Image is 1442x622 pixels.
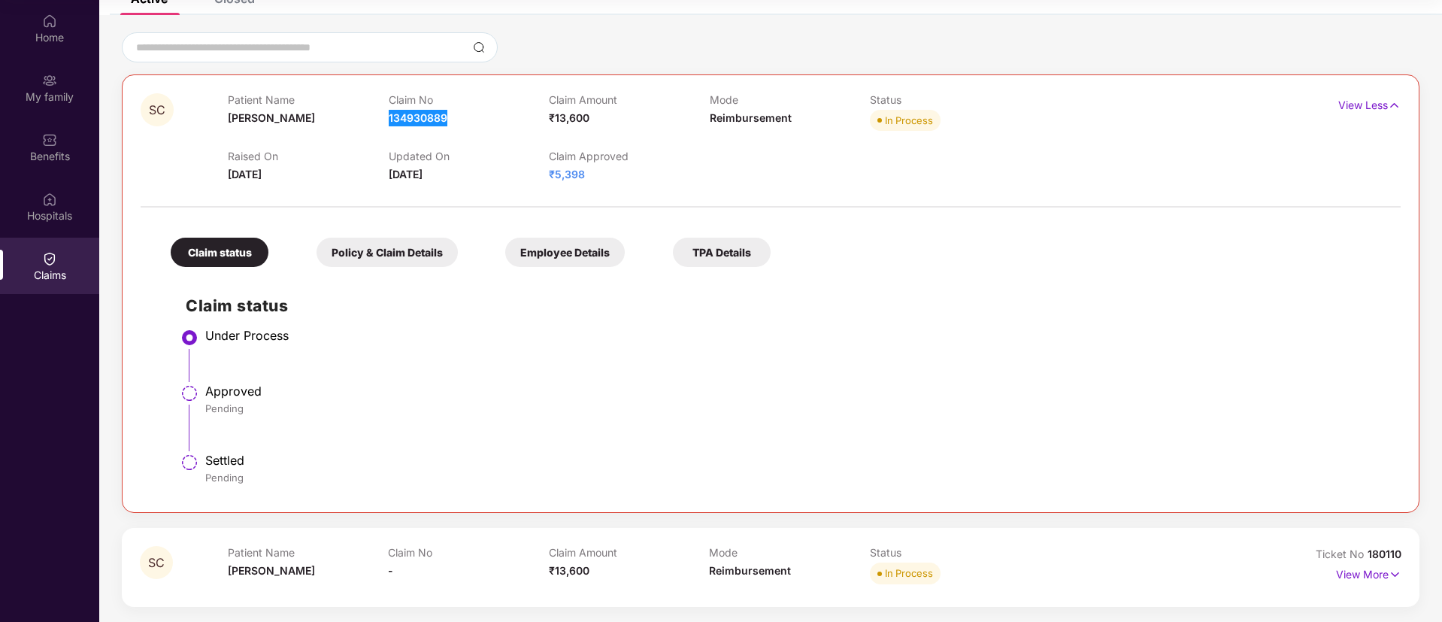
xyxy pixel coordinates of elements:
[171,238,268,267] div: Claim status
[473,41,485,53] img: svg+xml;base64,PHN2ZyBpZD0iU2VhcmNoLTMyeDMyIiB4bWxucz0iaHR0cDovL3d3dy53My5vcmcvMjAwMC9zdmciIHdpZH...
[1316,548,1368,560] span: Ticket No
[549,150,709,162] p: Claim Approved
[709,564,791,577] span: Reimbursement
[1368,548,1401,560] span: 180110
[42,73,57,88] img: svg+xml;base64,PHN2ZyB3aWR0aD0iMjAiIGhlaWdodD0iMjAiIHZpZXdCb3g9IjAgMCAyMCAyMCIgZmlsbD0ibm9uZSIgeG...
[549,93,709,106] p: Claim Amount
[388,564,393,577] span: -
[389,93,549,106] p: Claim No
[549,564,589,577] span: ₹13,600
[870,93,1030,106] p: Status
[1338,93,1401,114] p: View Less
[42,251,57,266] img: svg+xml;base64,PHN2ZyBpZD0iQ2xhaW0iIHhtbG5zPSJodHRwOi8vd3d3LnczLm9yZy8yMDAwL3N2ZyIgd2lkdGg9IjIwIi...
[389,168,423,181] span: [DATE]
[186,293,1386,318] h2: Claim status
[389,111,447,124] span: 134930889
[149,104,165,117] span: SC
[1388,97,1401,114] img: svg+xml;base64,PHN2ZyB4bWxucz0iaHR0cDovL3d3dy53My5vcmcvMjAwMC9zdmciIHdpZHRoPSIxNyIgaGVpZ2h0PSIxNy...
[148,557,165,569] span: SC
[870,546,1031,559] p: Status
[389,150,549,162] p: Updated On
[228,564,315,577] span: [PERSON_NAME]
[710,93,870,106] p: Mode
[549,111,589,124] span: ₹13,600
[228,93,388,106] p: Patient Name
[885,113,933,128] div: In Process
[317,238,458,267] div: Policy & Claim Details
[205,384,1386,399] div: Approved
[228,111,315,124] span: [PERSON_NAME]
[505,238,625,267] div: Employee Details
[180,384,198,402] img: svg+xml;base64,PHN2ZyBpZD0iU3RlcC1QZW5kaW5nLTMyeDMyIiB4bWxucz0iaHR0cDovL3d3dy53My5vcmcvMjAwMC9zdm...
[885,566,933,581] div: In Process
[549,168,585,181] span: ₹5,398
[709,546,870,559] p: Mode
[228,150,388,162] p: Raised On
[42,192,57,207] img: svg+xml;base64,PHN2ZyBpZD0iSG9zcGl0YWxzIiB4bWxucz0iaHR0cDovL3d3dy53My5vcmcvMjAwMC9zdmciIHdpZHRoPS...
[205,453,1386,468] div: Settled
[205,328,1386,343] div: Under Process
[388,546,549,559] p: Claim No
[205,471,1386,484] div: Pending
[205,402,1386,415] div: Pending
[549,546,710,559] p: Claim Amount
[1389,566,1401,583] img: svg+xml;base64,PHN2ZyB4bWxucz0iaHR0cDovL3d3dy53My5vcmcvMjAwMC9zdmciIHdpZHRoPSIxNyIgaGVpZ2h0PSIxNy...
[228,546,389,559] p: Patient Name
[228,168,262,181] span: [DATE]
[1336,563,1401,583] p: View More
[42,14,57,29] img: svg+xml;base64,PHN2ZyBpZD0iSG9tZSIgeG1sbnM9Imh0dHA6Ly93d3cudzMub3JnLzIwMDAvc3ZnIiB3aWR0aD0iMjAiIG...
[180,329,198,347] img: svg+xml;base64,PHN2ZyBpZD0iU3RlcC1BY3RpdmUtMzJ4MzIiIHhtbG5zPSJodHRwOi8vd3d3LnczLm9yZy8yMDAwL3N2Zy...
[42,132,57,147] img: svg+xml;base64,PHN2ZyBpZD0iQmVuZWZpdHMiIHhtbG5zPSJodHRwOi8vd3d3LnczLm9yZy8yMDAwL3N2ZyIgd2lkdGg9Ij...
[710,111,792,124] span: Reimbursement
[673,238,771,267] div: TPA Details
[180,454,198,472] img: svg+xml;base64,PHN2ZyBpZD0iU3RlcC1QZW5kaW5nLTMyeDMyIiB4bWxucz0iaHR0cDovL3d3dy53My5vcmcvMjAwMC9zdm...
